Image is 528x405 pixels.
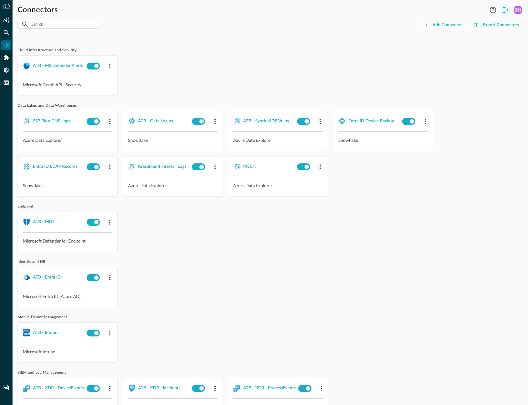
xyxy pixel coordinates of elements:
img: AzureDataExplorer.svg [233,117,241,125]
button: ATB - Intune [33,328,57,338]
div: ATB - Okta Logins [138,117,173,125]
div: Federated Search [1,28,11,38]
span: Data Lakes and Data Warehouses [18,103,523,108]
div: ATB - MDE [33,218,55,226]
span: Identity and HR [18,259,523,264]
p: Microsoft Defender for Endpoint [23,238,112,244]
img: MicrosoftGraph.svg [23,62,30,69]
div: ATB - XDR - Incidents [138,384,180,392]
button: ATB - XDR - Incidents [138,383,180,393]
button: ATB - MS Defender Alerts [33,61,83,71]
div: ATB - XDR - ProcessEvents [243,384,296,392]
button: MSCTI [243,161,256,172]
div: Settings [1,65,11,75]
p: Microsoft Entra ID (Azure AD) [23,293,112,300]
div: Export Connectors [483,21,519,29]
span: Cloud Infrastructure and Security [18,48,523,53]
p: Azure Data Explorer [23,137,112,143]
div: Addons [2,53,12,63]
button: Add Connector [420,20,466,30]
button: Entra ID LDAP Records [33,161,78,172]
button: ATB - Entra ID [33,272,61,282]
div: ATB - Intune [33,329,57,337]
button: Export Connectors [470,20,523,30]
p: Azure Data Explorer [233,182,323,189]
img: MicrosoftDefenderForEndpoint.svg [23,218,30,226]
img: AzureLogAnalytics.svg [233,384,241,392]
p: Microsoft Intune [23,348,112,355]
p: Snowflake [23,182,112,189]
h1: Connectors [18,5,58,15]
button: Krasukha-4 Firewall Logs [138,161,187,172]
button: Logout [500,5,510,15]
div: Add Connector [433,21,462,29]
div: Chat [1,382,11,392]
div: ATB - MS Defender Alerts [33,62,83,70]
p: Snowflake [338,137,428,143]
img: AzureDataExplorer.svg [128,163,136,170]
span: Mobile Device Management [18,315,523,320]
span: SIEM and Log Management [18,370,523,375]
img: AzureDataExplorer.svg [23,117,30,125]
p: Snowflake [128,137,218,143]
button: ATB - XDR - ProcessEvents [243,383,296,393]
img: MicrosoftSentinel.svg [128,384,136,392]
div: MSCTI [243,163,256,171]
div: 2S7 Pion DNS Logs [33,117,70,125]
input: Search [31,18,84,30]
button: ATB - MDE [33,217,55,227]
button: ATB - Synth MDE Vulns [243,116,289,126]
p: Microsoft Graph API - Security [23,81,112,88]
div: Entra ID LDAP Records [33,163,78,171]
p: Azure Data Explorer [128,182,218,189]
img: MicrosoftIntune.svg [23,329,30,336]
button: 2S7 Pion DNS Logs [33,116,70,126]
div: Entra ID Device Backup [348,117,394,125]
div: ATB - Synth MDE Vulns [243,117,289,125]
p: Azure Data Explorer [233,137,323,143]
div: Connectors [1,40,11,50]
div: ATB - XDR - DeviceEvents [33,384,84,392]
div: Krasukha-4 Firewall Logs [138,163,187,171]
button: Entra ID Device Backup [348,116,394,126]
div: BH [514,6,522,14]
div: Summary Insights [1,15,11,25]
img: AzureDataExplorer.svg [233,163,241,170]
div: FSQL [1,78,11,88]
button: ATB - Okta Logins [138,116,173,126]
div: ATB - Entra ID [33,274,61,281]
img: AzureLogAnalytics.svg [23,384,30,392]
span: Endpoint [18,204,523,209]
img: MicrosoftEntra.svg [23,274,30,281]
img: Snowflake.svg [23,163,30,170]
img: Snowflake.svg [338,117,346,125]
button: ATB - XDR - DeviceEvents [33,383,84,393]
button: Help [488,5,498,15]
img: Snowflake.svg [128,117,136,125]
